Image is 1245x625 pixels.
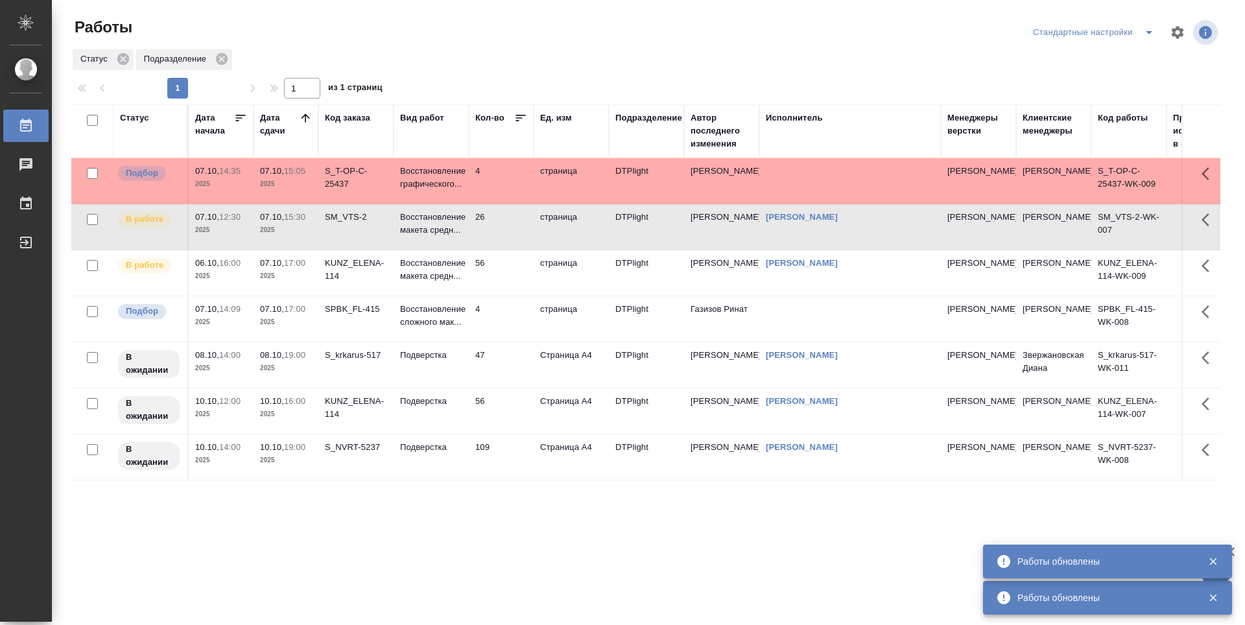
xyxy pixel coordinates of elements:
[766,442,838,452] a: [PERSON_NAME]
[534,388,609,434] td: Страница А4
[1194,204,1225,235] button: Здесь прячутся важные кнопки
[284,258,305,268] p: 17:00
[400,112,444,124] div: Вид работ
[260,178,312,191] p: 2025
[284,212,305,222] p: 15:30
[219,442,241,452] p: 14:00
[469,204,534,250] td: 26
[117,257,181,274] div: Исполнитель выполняет работу
[195,212,219,222] p: 07.10,
[1091,158,1167,204] td: S_T-OP-C-25437-WK-009
[947,211,1010,224] p: [PERSON_NAME]
[284,350,305,360] p: 19:00
[1016,158,1091,204] td: [PERSON_NAME]
[534,296,609,342] td: страница
[766,112,823,124] div: Исполнитель
[475,112,504,124] div: Кол-во
[469,158,534,204] td: 4
[684,250,759,296] td: [PERSON_NAME]
[400,349,462,362] p: Подверстка
[73,49,134,70] div: Статус
[195,304,219,314] p: 07.10,
[195,408,247,421] p: 2025
[195,258,219,268] p: 06.10,
[126,443,172,469] p: В ожидании
[195,178,247,191] p: 2025
[260,212,284,222] p: 07.10,
[1091,388,1167,434] td: KUNZ_ELENA-114-WK-007
[126,351,172,377] p: В ожидании
[1091,250,1167,296] td: KUNZ_ELENA-114-WK-009
[469,250,534,296] td: 56
[534,434,609,480] td: Страница А4
[136,49,232,70] div: Подразделение
[766,396,838,406] a: [PERSON_NAME]
[1016,250,1091,296] td: [PERSON_NAME]
[325,112,370,124] div: Код заказа
[260,350,284,360] p: 08.10,
[260,442,284,452] p: 10.10,
[144,53,211,65] p: Подразделение
[1016,204,1091,250] td: [PERSON_NAME]
[684,158,759,204] td: [PERSON_NAME]
[766,212,838,222] a: [PERSON_NAME]
[120,112,149,124] div: Статус
[1091,342,1167,388] td: S_krkarus-517-WK-011
[260,362,312,375] p: 2025
[609,250,684,296] td: DTPlight
[691,112,753,150] div: Автор последнего изменения
[609,296,684,342] td: DTPlight
[284,304,305,314] p: 17:00
[947,165,1010,178] p: [PERSON_NAME]
[195,362,247,375] p: 2025
[1017,555,1189,568] div: Работы обновлены
[1017,591,1189,604] div: Работы обновлены
[126,167,158,180] p: Подбор
[126,259,163,272] p: В работе
[1194,250,1225,281] button: Здесь прячутся важные кнопки
[400,257,462,283] p: Восстановление макета средн...
[1091,296,1167,342] td: SPBK_FL-415-WK-008
[1091,204,1167,250] td: SM_VTS-2-WK-007
[400,165,462,191] p: Восстановление графического...
[325,395,387,421] div: KUNZ_ELENA-114
[260,112,299,137] div: Дата сдачи
[260,166,284,176] p: 07.10,
[1194,296,1225,327] button: Здесь прячутся важные кнопки
[71,17,132,38] span: Работы
[325,211,387,224] div: SM_VTS-2
[126,397,172,423] p: В ожидании
[684,434,759,480] td: [PERSON_NAME]
[117,165,181,182] div: Можно подбирать исполнителей
[325,165,387,191] div: S_T-OP-C-25437
[609,434,684,480] td: DTPlight
[947,112,1010,137] div: Менеджеры верстки
[1194,388,1225,419] button: Здесь прячутся важные кнопки
[947,395,1010,408] p: [PERSON_NAME]
[260,304,284,314] p: 07.10,
[80,53,112,65] p: Статус
[325,441,387,454] div: S_NVRT-5237
[534,158,609,204] td: страница
[615,112,682,124] div: Подразделение
[540,112,572,124] div: Ед. изм
[195,224,247,237] p: 2025
[219,258,241,268] p: 16:00
[469,342,534,388] td: 47
[1200,556,1226,567] button: Закрыть
[1091,434,1167,480] td: S_NVRT-5237-WK-008
[684,342,759,388] td: [PERSON_NAME]
[1173,112,1231,150] div: Прогресс исполнителя в SC
[947,349,1010,362] p: [PERSON_NAME]
[609,388,684,434] td: DTPlight
[609,158,684,204] td: DTPlight
[195,350,219,360] p: 08.10,
[1016,434,1091,480] td: [PERSON_NAME]
[219,396,241,406] p: 12:00
[117,303,181,320] div: Можно подбирать исполнителей
[325,303,387,316] div: SPBK_FL-415
[1016,296,1091,342] td: [PERSON_NAME]
[117,395,181,425] div: Исполнитель назначен, приступать к работе пока рано
[609,204,684,250] td: DTPlight
[195,454,247,467] p: 2025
